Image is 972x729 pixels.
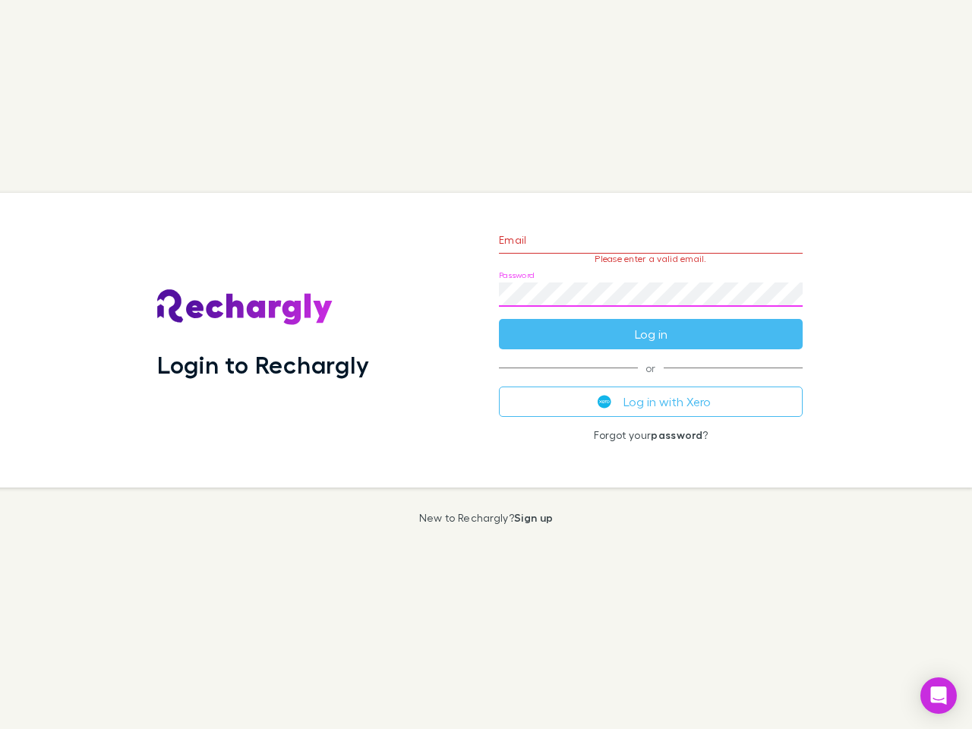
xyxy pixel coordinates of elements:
[157,350,369,379] h1: Login to Rechargly
[499,254,803,264] p: Please enter a valid email.
[499,319,803,349] button: Log in
[651,428,702,441] a: password
[920,677,957,714] div: Open Intercom Messenger
[499,429,803,441] p: Forgot your ?
[514,511,553,524] a: Sign up
[157,289,333,326] img: Rechargly's Logo
[499,368,803,368] span: or
[499,270,535,281] label: Password
[419,512,554,524] p: New to Rechargly?
[598,395,611,409] img: Xero's logo
[499,387,803,417] button: Log in with Xero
